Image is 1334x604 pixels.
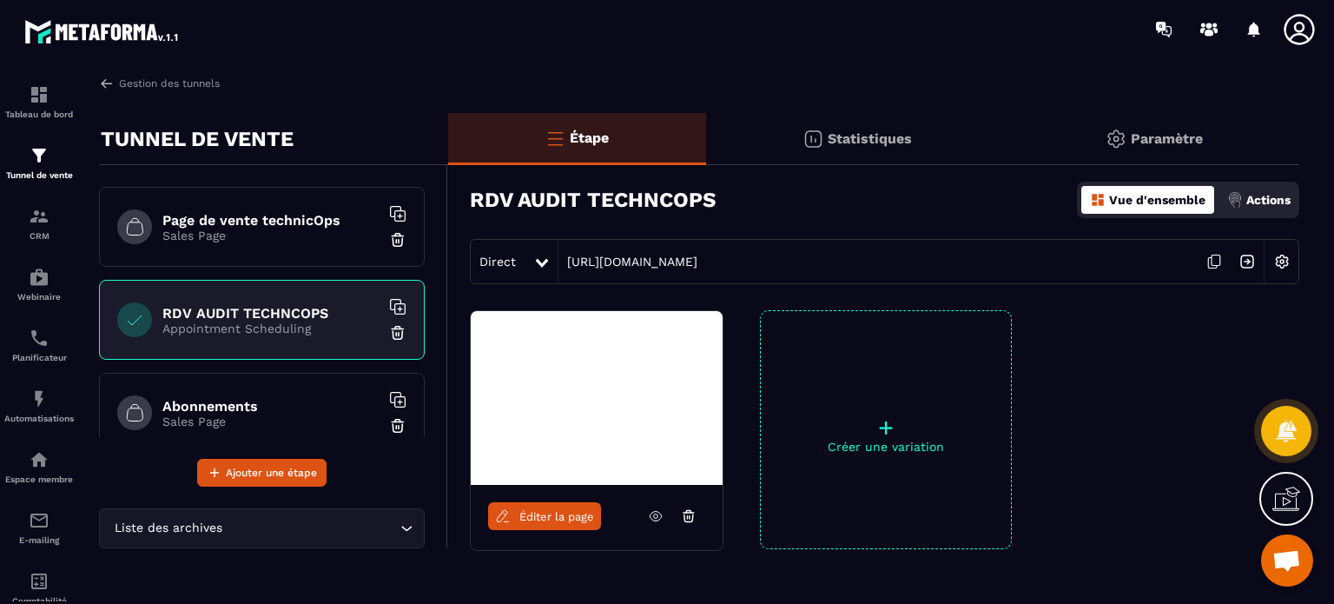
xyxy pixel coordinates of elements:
[471,311,525,328] img: image
[29,328,50,348] img: scheduler
[101,122,294,156] p: TUNNEL DE VENTE
[1106,129,1126,149] img: setting-gr.5f69749f.svg
[761,440,1011,454] p: Créer une variation
[162,305,380,322] h6: RDV AUDIT TECHNCOPS
[110,519,226,538] span: Liste des archives
[29,571,50,592] img: accountant
[4,170,74,180] p: Tunnel de vente
[1109,193,1205,207] p: Vue d'ensemble
[828,130,912,147] p: Statistiques
[29,84,50,105] img: formation
[4,375,74,436] a: automationsautomationsAutomatisations
[389,417,406,435] img: trash
[1227,192,1243,208] img: actions.d6e523a2.png
[4,414,74,423] p: Automatisations
[99,76,115,91] img: arrow
[4,353,74,362] p: Planificateur
[29,267,50,288] img: automations
[162,322,380,335] p: Appointment Scheduling
[4,475,74,484] p: Espace membre
[226,464,317,481] span: Ajouter une étape
[4,292,74,302] p: Webinaire
[24,16,181,47] img: logo
[389,324,406,342] img: trash
[4,132,74,193] a: formationformationTunnel de vente
[1261,534,1313,587] a: Ouvrir le chat
[470,188,716,212] h3: RDV AUDIT TECHNCOPS
[389,231,406,249] img: trash
[29,206,50,227] img: formation
[4,254,74,315] a: automationsautomationsWebinaire
[570,129,609,146] p: Étape
[226,519,396,538] input: Search for option
[162,229,380,242] p: Sales Page
[29,145,50,166] img: formation
[1231,245,1264,278] img: arrow-next.bcc2205e.svg
[4,535,74,545] p: E-mailing
[4,315,74,375] a: schedulerschedulerPlanificateur
[4,193,74,254] a: formationformationCRM
[4,497,74,558] a: emailemailE-mailing
[519,510,594,523] span: Éditer la page
[29,449,50,470] img: automations
[4,71,74,132] a: formationformationTableau de bord
[99,508,425,548] div: Search for option
[29,510,50,531] img: email
[1265,245,1298,278] img: setting-w.858f3a88.svg
[761,415,1011,440] p: +
[1090,192,1106,208] img: dashboard-orange.40269519.svg
[4,231,74,241] p: CRM
[488,502,601,530] a: Éditer la page
[558,255,697,269] a: [URL][DOMAIN_NAME]
[479,255,516,269] span: Direct
[162,415,380,428] p: Sales Page
[545,128,565,149] img: bars-o.4a397970.svg
[802,129,823,149] img: stats.20deebd0.svg
[29,388,50,409] img: automations
[1131,130,1203,147] p: Paramètre
[99,76,220,91] a: Gestion des tunnels
[1246,193,1291,207] p: Actions
[4,110,74,119] p: Tableau de bord
[162,398,380,415] h6: Abonnements
[162,212,380,229] h6: Page de vente technicOps
[197,459,327,487] button: Ajouter une étape
[4,436,74,497] a: automationsautomationsEspace membre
